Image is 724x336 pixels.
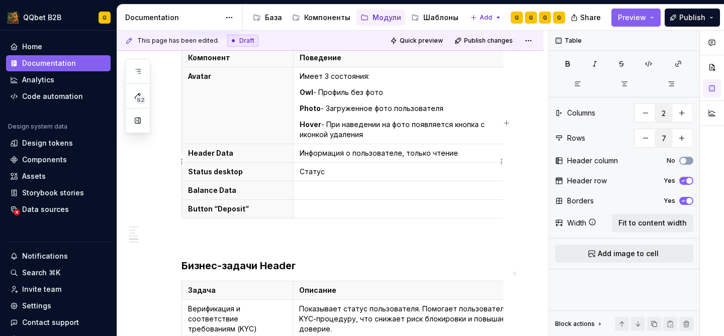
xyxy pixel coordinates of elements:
div: Storybook stories [22,188,84,198]
a: Components [6,152,111,168]
div: Design tokens [22,138,73,148]
a: Модули [356,10,405,26]
div: Notifications [22,251,68,261]
div: Contact support [22,317,79,327]
span: Publish changes [464,37,513,45]
p: Header Data [188,148,287,158]
a: База [249,10,286,26]
div: Design system data [8,123,67,131]
p: - При наведении на фото появляется кнопка с иконкой удаления [300,120,500,140]
div: Code automation [22,91,83,101]
div: Block actions [555,320,595,328]
a: Settings [6,298,111,314]
button: Notifications [6,248,111,264]
div: QQbet B2B [23,13,61,23]
p: Показывает статус пользователя. Помогает пользователю пройти KYC-процедуру, что снижает риск блок... [299,304,541,334]
div: G [515,14,519,22]
label: Yes [664,177,675,185]
button: Preview [611,9,661,27]
p: Статус [300,167,500,177]
div: Search ⌘K [22,268,60,278]
strong: Photo [300,104,321,113]
button: Share [566,9,607,27]
label: No [667,157,675,165]
span: 62 [135,96,146,104]
a: Шаблоны [407,10,463,26]
p: Avatar [188,71,287,81]
div: Invite team [22,284,61,294]
a: Documentation [6,55,111,71]
a: Ресурсы [465,10,516,26]
p: Верификация и соответствие требованиям (KYC) [188,304,287,334]
button: Search ⌘K [6,265,111,281]
div: Data sources [22,204,69,214]
h3: Бизнес-задачи Header [182,259,503,273]
p: Описание [299,285,541,295]
strong: Hover [300,120,321,129]
div: Settings [22,301,51,311]
button: Quick preview [387,34,447,48]
div: База [265,13,282,23]
p: Status desktop [188,167,287,177]
div: Columns [567,108,595,118]
p: Компонент [188,53,287,63]
div: Модули [373,13,401,23]
a: Storybook stories [6,185,111,201]
p: Balance Data [188,185,287,195]
button: Add image to cell [555,245,693,263]
div: Documentation [125,13,220,23]
div: G [543,14,547,22]
a: Data sources [6,201,111,217]
p: Информация о пользователе, только чтение [300,148,500,158]
p: Имеет 3 состояния: [300,71,500,81]
div: Home [22,42,42,52]
a: Invite team [6,281,111,297]
p: Поведение [300,53,500,63]
div: Borders [567,196,594,206]
div: Components [22,155,67,165]
a: Компоненты [288,10,354,26]
p: Button “Deposit” [188,204,287,214]
div: Компоненты [304,13,350,23]
span: Add image to cell [598,249,659,259]
label: Yes [664,197,675,205]
div: Header column [567,156,618,166]
div: Block actions [555,317,604,331]
button: Contact support [6,314,111,330]
span: This page has been edited. [137,37,219,45]
div: Rows [567,133,585,143]
div: G [529,14,533,22]
span: Draft [239,37,254,45]
div: Шаблоны [423,13,459,23]
a: Assets [6,168,111,184]
a: Design tokens [6,135,111,151]
div: Page tree [249,8,465,28]
button: Add [467,11,505,25]
strong: Owl [300,88,313,96]
p: Задача [188,285,287,295]
span: Quick preview [400,37,443,45]
p: - Загруженное фото пользователя [300,103,500,114]
div: Width [567,218,586,228]
a: Home [6,39,111,55]
button: QQbet B2BG [2,7,115,28]
div: Analytics [22,75,54,85]
div: G [513,270,516,278]
span: Add [480,14,492,22]
button: Fit to content width [612,214,693,232]
a: Code automation [6,88,111,104]
img: 491028fe-7948-47f3-9fb2-82dab60b8b20.png [7,12,19,24]
div: Documentation [22,58,76,68]
button: Publish changes [451,34,517,48]
span: Share [580,13,601,23]
div: G [103,14,107,22]
div: G [557,14,561,22]
span: Preview [618,13,646,23]
div: Assets [22,171,46,181]
p: - Профиль без фото [300,87,500,97]
a: Analytics [6,72,111,88]
span: Fit to content width [618,218,687,228]
button: Publish [665,9,720,27]
span: Publish [679,13,705,23]
div: Header row [567,176,607,186]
